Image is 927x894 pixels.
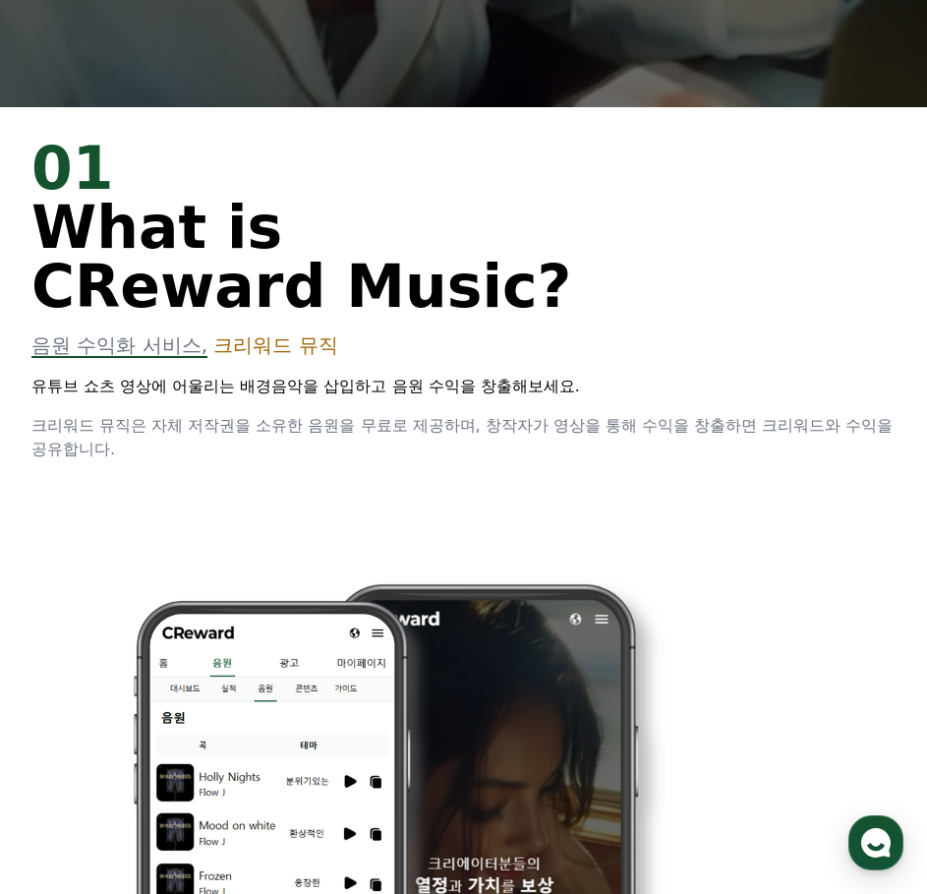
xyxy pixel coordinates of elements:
span: 홈 [62,653,74,669]
a: 홈 [6,624,130,673]
div: 01 [31,139,896,198]
span: 크리워드 뮤직은 자체 저작권을 소유한 음원을 무료로 제공하며, 창작자가 영상을 통해 수익을 창출하면 크리워드와 수익을 공유합니다. [31,416,893,458]
span: What is CReward Music? [31,193,571,321]
span: 설정 [304,653,327,669]
span: 크리워드 뮤직 [213,333,337,357]
p: 유튜브 쇼츠 영상에 어울리는 배경음악을 삽입하고 음원 수익을 창출해보세요. [31,375,896,398]
span: 음원 수익화 서비스, [31,333,207,357]
a: 설정 [254,624,377,673]
a: 대화 [130,624,254,673]
span: 대화 [180,654,203,670]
